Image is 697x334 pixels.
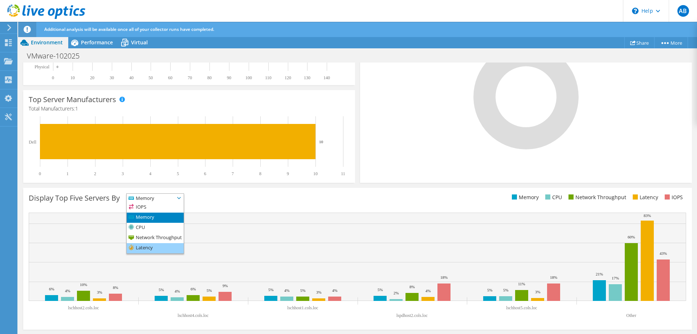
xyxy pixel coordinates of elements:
span: Memory [127,194,175,202]
text: 2% [394,291,399,295]
text: 83% [644,213,651,218]
text: 3% [535,290,541,294]
li: Latency [127,243,184,253]
text: Dell [29,140,36,145]
span: AB [677,5,689,17]
text: 3% [97,290,102,294]
text: 60% [628,235,635,239]
text: 4% [65,289,70,293]
span: Environment [31,39,63,46]
text: 9 [287,171,289,176]
text: 5% [159,287,164,292]
a: Share [624,37,655,48]
text: lschhost5.cols.loc [506,305,537,310]
text: 18% [550,275,557,279]
text: 0 [57,65,58,69]
text: 9% [223,283,228,288]
text: 90 [227,75,231,80]
text: 80 [207,75,212,80]
text: 5% [487,288,493,292]
text: 20 [90,75,94,80]
text: 4% [332,288,338,293]
text: 0 [39,171,41,176]
text: lschhost2.cols.loc [68,305,99,310]
span: Performance [81,39,113,46]
text: 40 [129,75,134,80]
text: 10 [319,140,323,144]
text: 5% [300,288,306,293]
text: 70 [188,75,192,80]
text: 140 [323,75,330,80]
text: lspdhost2.cols.loc [396,313,428,318]
text: 4% [425,289,431,293]
text: lschhost1.cols.loc [287,305,318,310]
text: 100 [245,75,252,80]
text: 130 [304,75,310,80]
text: lschhost4.cols.loc [178,313,208,318]
text: 3 [122,171,124,176]
text: 18% [440,275,448,279]
text: 5% [503,288,509,292]
text: 11 [341,171,345,176]
text: Other [626,313,636,318]
text: 11% [518,282,525,286]
text: Physical [34,64,49,69]
li: Network Throughput [567,193,626,201]
text: 8% [409,285,415,289]
span: 1 [75,105,78,112]
text: 43% [660,251,667,255]
text: 6% [49,287,54,291]
text: 7 [232,171,234,176]
text: 8 [259,171,261,176]
text: 110 [265,75,272,80]
text: 8% [113,285,118,290]
text: 50 [148,75,153,80]
svg: \n [632,8,639,14]
h1: VMware-102025 [24,52,91,60]
h3: Top Server Manufacturers [29,96,116,104]
li: Memory [127,213,184,223]
text: 0 [52,75,54,80]
text: 5% [207,288,212,293]
text: 6 [204,171,206,176]
span: Virtual [131,39,148,46]
text: 10% [80,282,87,287]
li: Latency [631,193,658,201]
li: Network Throughput [127,233,184,243]
text: 1 [66,171,69,176]
text: 10 [313,171,318,176]
text: 5% [378,287,383,292]
h4: Total Manufacturers: [29,105,350,113]
span: Additional analysis will be available once all of your collector runs have completed. [44,26,214,32]
text: 120 [285,75,291,80]
li: IOPS [663,193,683,201]
a: More [654,37,688,48]
text: 5% [268,287,274,292]
text: 4% [175,289,180,293]
text: 5 [177,171,179,176]
text: 4% [284,288,290,293]
li: IOPS [127,202,184,213]
text: 17% [612,276,619,280]
text: 21% [596,272,603,276]
text: 2 [94,171,96,176]
li: Memory [510,193,539,201]
text: 30 [110,75,114,80]
text: 4 [149,171,151,176]
text: 60 [168,75,172,80]
text: 10 [70,75,75,80]
li: CPU [127,223,184,233]
text: 3% [316,290,322,294]
text: 6% [191,287,196,291]
li: CPU [543,193,562,201]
